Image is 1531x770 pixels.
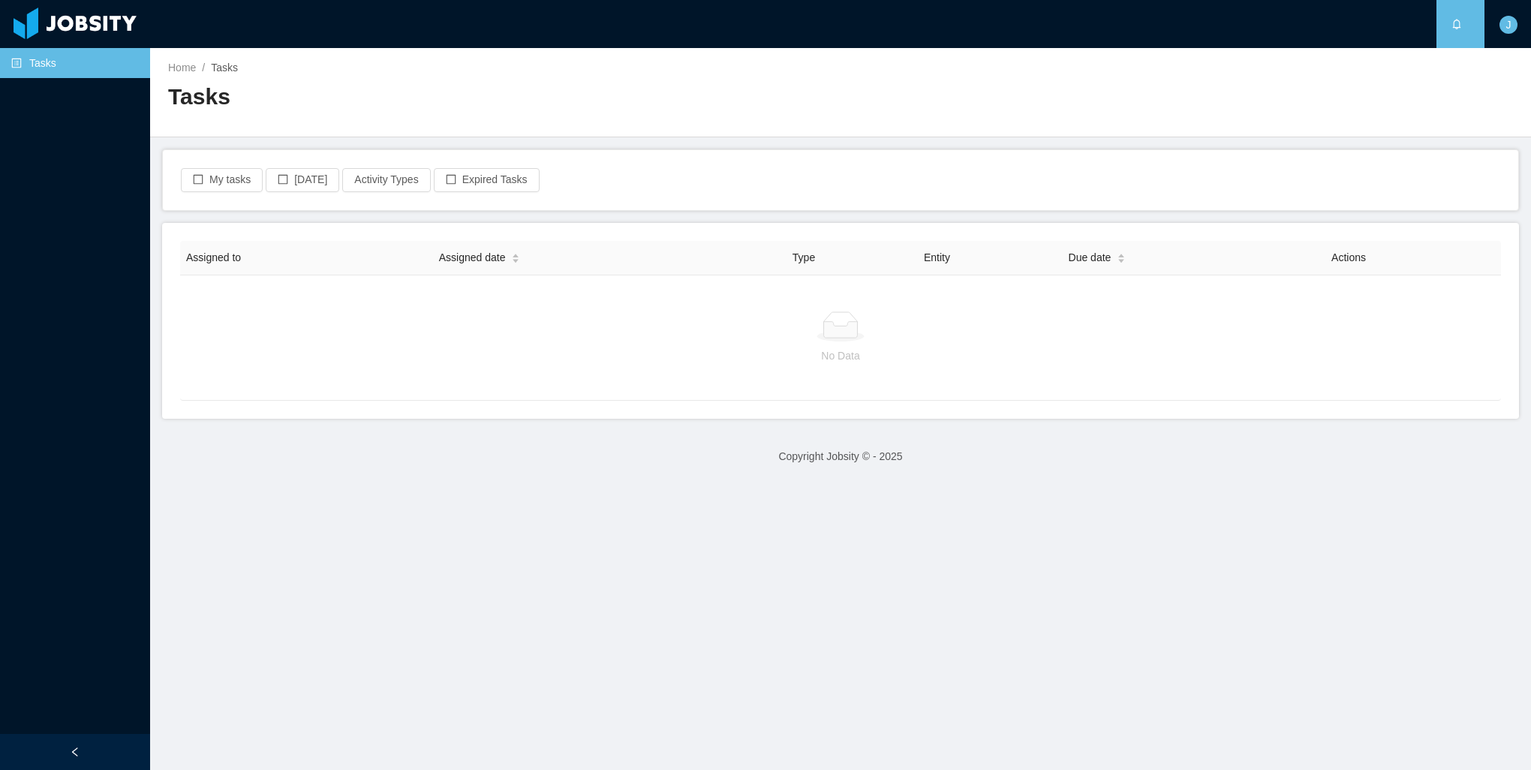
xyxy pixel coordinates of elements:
[1451,19,1462,29] i: icon: bell
[1331,251,1366,263] span: Actions
[211,62,238,74] span: Tasks
[168,82,841,113] h2: Tasks
[1117,251,1126,256] i: icon: caret-up
[150,431,1531,483] footer: Copyright Jobsity © - 2025
[511,251,520,262] div: Sort
[1117,257,1126,262] i: icon: caret-down
[266,168,339,192] button: icon: border[DATE]
[202,62,205,74] span: /
[1069,250,1111,266] span: Due date
[434,168,540,192] button: icon: borderExpired Tasks
[1506,16,1511,34] span: J
[793,251,815,263] span: Type
[924,251,950,263] span: Entity
[512,257,520,262] i: icon: caret-down
[342,168,430,192] button: Activity Types
[168,62,196,74] a: Home
[1117,251,1126,262] div: Sort
[192,347,1489,364] p: No Data
[439,250,506,266] span: Assigned date
[181,168,263,192] button: icon: borderMy tasks
[1462,11,1477,26] sup: 0
[512,251,520,256] i: icon: caret-up
[186,251,241,263] span: Assigned to
[11,48,138,78] a: icon: profileTasks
